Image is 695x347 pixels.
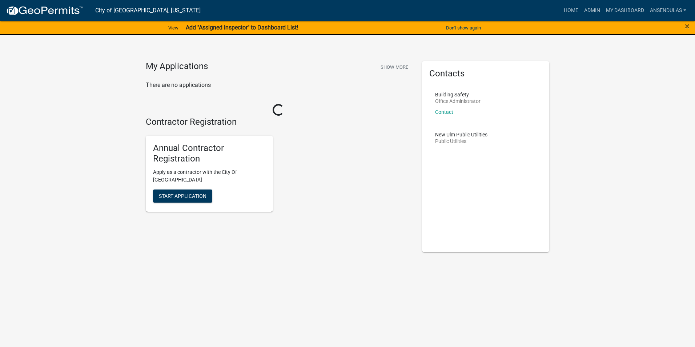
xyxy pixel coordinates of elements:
[165,22,181,34] a: View
[647,4,689,17] a: ansendulas
[561,4,581,17] a: Home
[153,168,266,184] p: Apply as a contractor with the City Of [GEOGRAPHIC_DATA]
[146,117,411,127] h4: Contractor Registration
[435,139,487,144] p: Public Utilities
[685,22,690,31] button: Close
[146,81,411,89] p: There are no applications
[159,193,206,199] span: Start Application
[435,99,481,104] p: Office Administrator
[603,4,647,17] a: My Dashboard
[435,92,481,97] p: Building Safety
[146,61,208,72] h4: My Applications
[685,21,690,31] span: ×
[429,68,542,79] h5: Contacts
[581,4,603,17] a: Admin
[95,4,201,17] a: City of [GEOGRAPHIC_DATA], [US_STATE]
[435,132,487,137] p: New Ulm Public Utilities
[443,22,484,34] button: Don't show again
[435,109,453,115] a: Contact
[153,190,212,203] button: Start Application
[378,61,411,73] button: Show More
[186,24,298,31] strong: Add "Assigned Inspector" to Dashboard List!
[153,143,266,164] h5: Annual Contractor Registration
